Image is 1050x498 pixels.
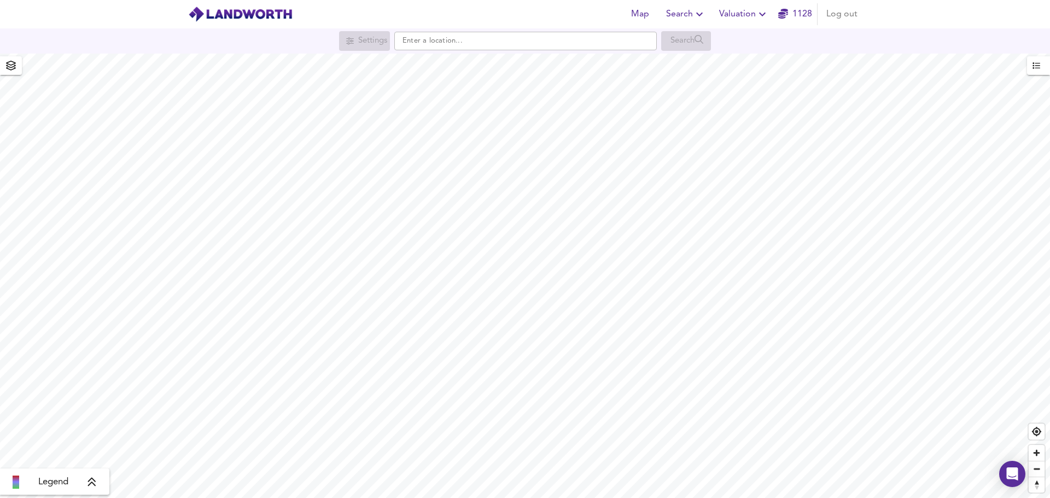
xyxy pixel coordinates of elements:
button: Log out [822,3,862,25]
span: Map [627,7,653,22]
span: Search [666,7,706,22]
button: Zoom in [1029,445,1045,461]
span: Zoom out [1029,461,1045,477]
button: Search [662,3,710,25]
button: Reset bearing to north [1029,477,1045,493]
button: Valuation [715,3,773,25]
button: Find my location [1029,424,1045,440]
div: Search for a location first or explore the map [661,31,711,51]
span: Log out [826,7,857,22]
img: logo [188,6,293,22]
div: Open Intercom Messenger [999,461,1025,487]
span: Legend [38,476,68,489]
div: Search for a location first or explore the map [339,31,390,51]
button: 1128 [778,3,813,25]
span: Valuation [719,7,769,22]
button: Map [622,3,657,25]
a: 1128 [778,7,812,22]
input: Enter a location... [394,32,657,50]
button: Zoom out [1029,461,1045,477]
